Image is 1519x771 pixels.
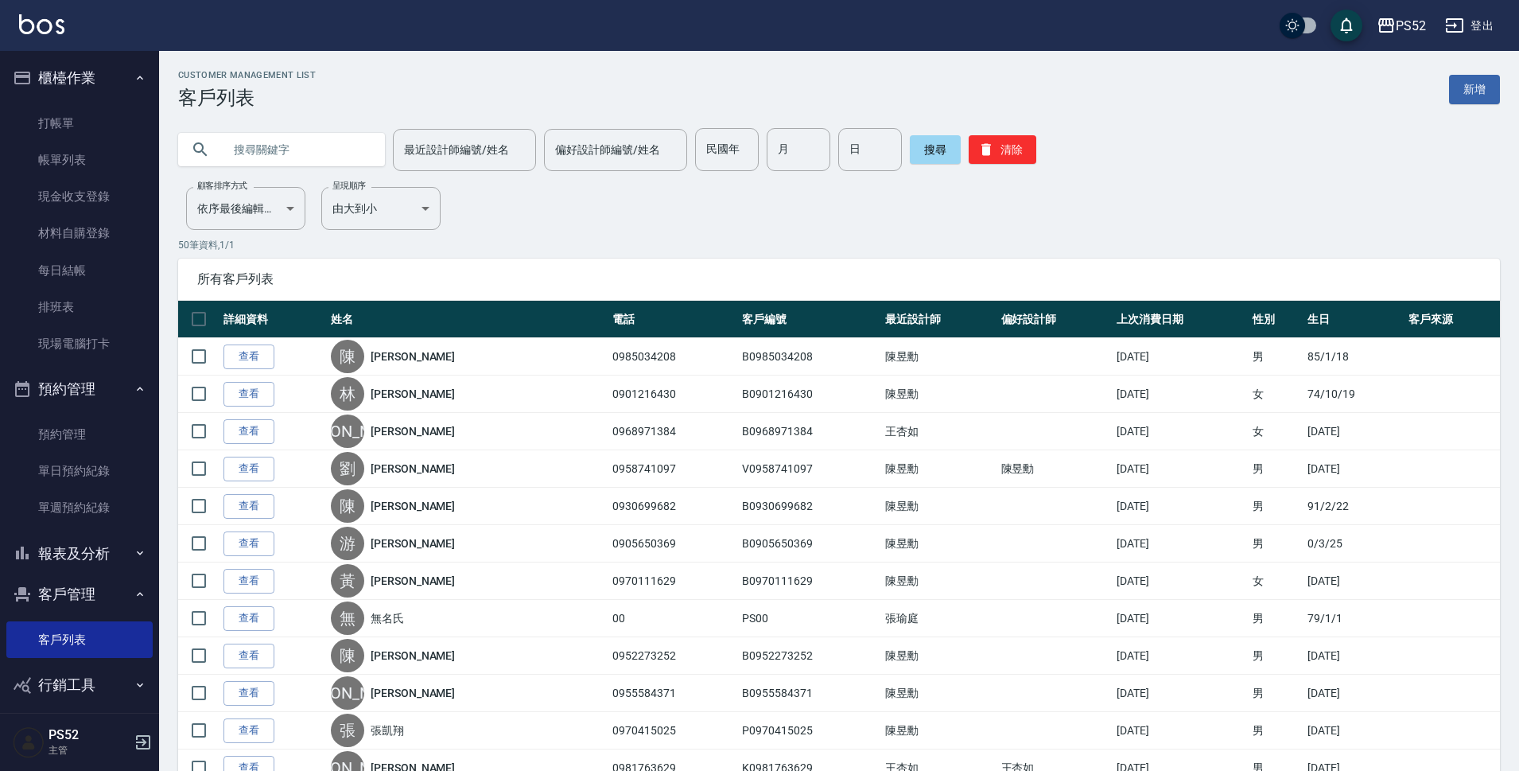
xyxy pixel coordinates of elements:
[331,415,364,448] div: [PERSON_NAME]
[371,685,455,701] a: [PERSON_NAME]
[186,187,305,230] div: 依序最後編輯時間
[371,386,455,402] a: [PERSON_NAME]
[738,675,881,712] td: B0955584371
[371,573,455,589] a: [PERSON_NAME]
[223,644,274,668] a: 查看
[738,637,881,675] td: B0952273252
[331,602,364,635] div: 無
[223,382,274,407] a: 查看
[6,416,153,453] a: 預約管理
[1404,301,1500,338] th: 客戶來源
[881,488,996,525] td: 陳昱勳
[997,301,1113,338] th: 偏好設計師
[331,452,364,485] div: 劉
[1249,301,1303,338] th: 性別
[1449,75,1500,104] a: 新增
[910,135,961,164] button: 搜尋
[13,726,45,758] img: Person
[608,488,738,525] td: 0930699682
[881,450,996,488] td: 陳昱勳
[997,450,1113,488] td: 陳昱勳
[608,376,738,413] td: 0901216430
[331,714,364,747] div: 張
[1303,450,1404,488] td: [DATE]
[223,457,274,481] a: 查看
[331,564,364,598] div: 黃
[1249,338,1303,376] td: 男
[6,453,153,489] a: 單日預約紀錄
[1396,16,1426,36] div: PS52
[223,569,274,594] a: 查看
[608,301,738,338] th: 電話
[608,450,738,488] td: 0958741097
[1303,376,1404,413] td: 74/10/19
[1303,488,1404,525] td: 91/2/22
[371,610,404,626] a: 無名氏
[1249,376,1303,413] td: 女
[331,340,364,373] div: 陳
[332,180,366,192] label: 呈現順序
[1303,563,1404,600] td: [DATE]
[1331,10,1362,41] button: save
[331,639,364,672] div: 陳
[1303,675,1404,712] td: [DATE]
[881,675,996,712] td: 陳昱勳
[1370,10,1432,42] button: PS52
[178,87,316,109] h3: 客戶列表
[1113,675,1249,712] td: [DATE]
[608,525,738,563] td: 0905650369
[881,600,996,637] td: 張瑜庭
[1113,301,1249,338] th: 上次消費日期
[1249,600,1303,637] td: 男
[1303,301,1404,338] th: 生日
[371,349,455,364] a: [PERSON_NAME]
[881,637,996,675] td: 陳昱勳
[331,527,364,560] div: 游
[1113,525,1249,563] td: [DATE]
[6,57,153,99] button: 櫃檯作業
[1249,413,1303,450] td: 女
[881,338,996,376] td: 陳昱勳
[223,419,274,444] a: 查看
[6,664,153,706] button: 行銷工具
[1113,413,1249,450] td: [DATE]
[223,532,274,556] a: 查看
[6,215,153,251] a: 材料自購登錄
[1303,338,1404,376] td: 85/1/18
[738,563,881,600] td: B0970111629
[608,675,738,712] td: 0955584371
[1249,563,1303,600] td: 女
[178,70,316,80] h2: Customer Management List
[738,413,881,450] td: B0968971384
[219,301,327,338] th: 詳細資料
[608,563,738,600] td: 0970111629
[1439,11,1500,41] button: 登出
[197,271,1481,287] span: 所有客戶列表
[223,681,274,706] a: 查看
[738,338,881,376] td: B0985034208
[223,606,274,631] a: 查看
[223,494,274,519] a: 查看
[738,525,881,563] td: B0905650369
[969,135,1036,164] button: 清除
[6,368,153,410] button: 預約管理
[6,178,153,215] a: 現金收支登錄
[1303,637,1404,675] td: [DATE]
[738,450,881,488] td: V0958741097
[1113,600,1249,637] td: [DATE]
[6,621,153,658] a: 客戶列表
[331,676,364,710] div: [PERSON_NAME]
[738,712,881,750] td: P0970415025
[223,718,274,743] a: 查看
[371,498,455,514] a: [PERSON_NAME]
[6,325,153,362] a: 現場電腦打卡
[881,376,996,413] td: 陳昱勳
[1249,488,1303,525] td: 男
[608,600,738,637] td: 00
[6,574,153,615] button: 客戶管理
[6,489,153,526] a: 單週預約紀錄
[49,743,130,757] p: 主管
[881,563,996,600] td: 陳昱勳
[6,533,153,574] button: 報表及分析
[1303,525,1404,563] td: 0/3/25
